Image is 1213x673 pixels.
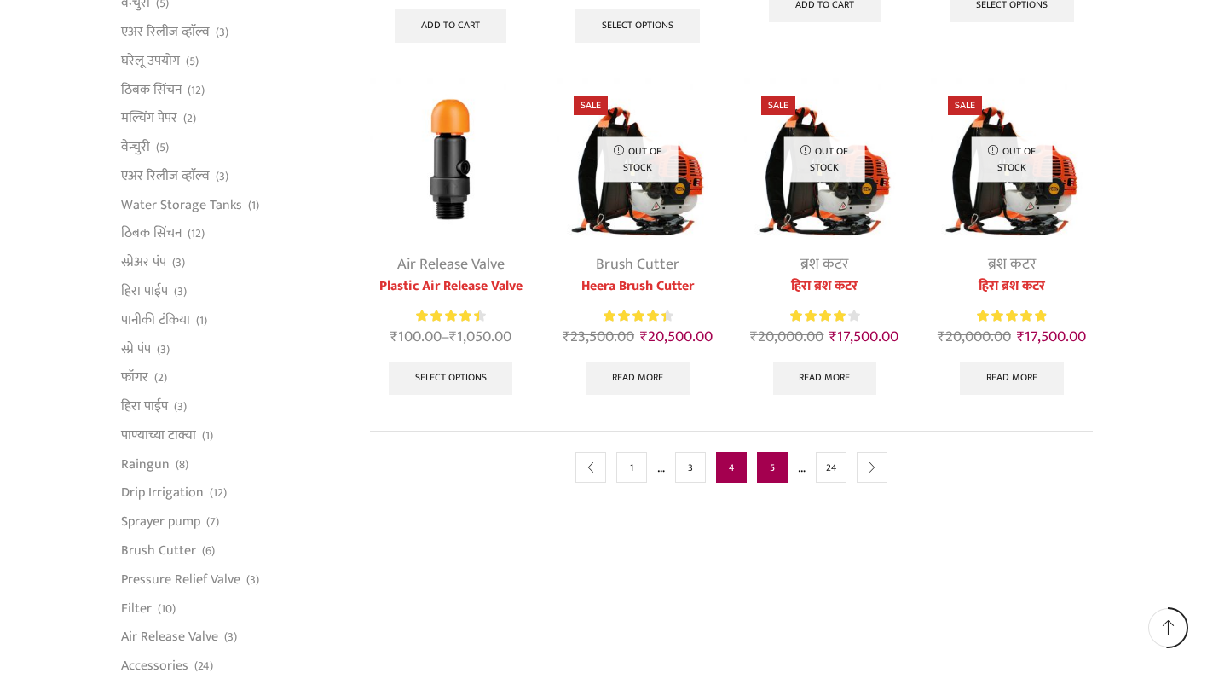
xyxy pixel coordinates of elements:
[416,307,485,325] div: Rated 4.57 out of 5
[657,456,665,479] span: …
[829,324,837,350] span: ₹
[121,161,210,190] a: एअर रिलीज व्हाॅल्व
[829,324,898,350] bdi: 17,500.00
[121,46,180,75] a: घरेलू उपयोग
[744,276,905,297] a: हिरा ब्रश कटर
[800,252,848,277] a: ब्रश कटर
[121,392,168,421] a: हिरा पाईप
[370,431,1093,503] nav: Product Pagination
[977,307,1046,325] span: Rated out of 5
[154,369,167,386] span: (2)
[449,324,511,350] bdi: 1,050.00
[188,82,205,99] span: (12)
[390,324,398,350] span: ₹
[395,9,506,43] a: Add to cart: “रेनगन स्टॅंड (1.25")”
[640,324,648,350] span: ₹
[960,362,1064,396] a: Read more about “हिरा ब्रश कटर”
[121,450,170,479] a: Raingun
[121,133,150,162] a: वेन्चुरी
[216,168,228,185] span: (3)
[121,276,168,305] a: हिरा पाईप
[121,104,177,133] a: मल्चिंग पेपर
[744,78,905,240] img: Heera Brush Cutter
[206,513,219,531] span: (7)
[575,9,700,43] a: Select options for “हिरा सॅन्ड फिल्टर”
[977,307,1046,325] div: Rated 5.00 out of 5
[931,78,1092,240] img: Heera Brush Cutter
[174,398,187,415] span: (3)
[121,623,218,652] a: Air Release Valve
[224,629,237,646] span: (3)
[156,139,169,156] span: (5)
[586,362,690,396] a: Read more about “Heera Brush Cutter”
[121,594,152,623] a: Filter
[121,305,190,334] a: पानीकी टंकिया
[246,571,259,589] span: (3)
[121,334,151,363] a: स्प्रे पंप
[790,307,859,325] div: Rated 4.00 out of 5
[188,225,205,242] span: (12)
[172,254,185,271] span: (3)
[370,326,531,349] span: –
[616,452,647,483] a: Page 1
[121,421,196,450] a: पाण्याच्या टाक्या
[183,110,196,127] span: (2)
[157,341,170,358] span: (3)
[449,324,457,350] span: ₹
[196,312,207,329] span: (1)
[557,276,718,297] a: Heera Brush Cutter
[938,324,945,350] span: ₹
[121,17,210,46] a: एअर रिलीज व्हाॅल्व
[121,363,148,392] a: फॉगर
[202,542,215,560] span: (6)
[596,252,679,277] a: Brush Cutter
[174,283,187,300] span: (3)
[784,136,865,182] p: Out of stock
[121,248,166,277] a: स्प्रेअर पंप
[121,479,204,508] a: Drip Irrigation
[121,190,242,219] a: Water Storage Tanks
[773,362,877,396] a: Read more about “हिरा ब्रश कटर”
[563,324,634,350] bdi: 23,500.00
[675,452,706,483] a: Page 3
[121,508,200,537] a: Sprayer pump
[1017,324,1025,350] span: ₹
[390,324,442,350] bdi: 100.00
[210,484,227,502] span: (12)
[416,307,479,325] span: Rated out of 5
[640,324,713,350] bdi: 20,500.00
[202,427,213,444] span: (1)
[1017,324,1086,350] bdi: 17,500.00
[186,53,199,70] span: (5)
[604,307,667,325] span: Rated out of 5
[397,252,505,277] a: Air Release Valve
[604,307,673,325] div: Rated 4.55 out of 5
[370,276,531,297] a: Plastic Air Release Valve
[988,252,1036,277] a: ब्रश कटर
[816,452,846,483] a: Page 24
[121,219,182,248] a: ठिबक सिंचन
[798,456,806,479] span: …
[598,136,679,182] p: Out of stock
[370,78,531,240] img: Plastic Air Release Valve
[574,96,608,115] span: Sale
[757,452,788,483] a: Page 5
[557,78,718,240] img: Heera Brush Cutter
[716,452,747,483] span: Page 4
[121,565,240,594] a: Pressure Relief Valve
[750,324,823,350] bdi: 20,000.00
[216,24,228,41] span: (3)
[563,324,570,350] span: ₹
[121,537,196,566] a: Brush Cutter
[248,197,259,214] span: (1)
[948,96,982,115] span: Sale
[389,362,513,396] a: Select options for “Plastic Air Release Valve”
[790,307,846,325] span: Rated out of 5
[176,456,188,473] span: (8)
[931,276,1092,297] a: हिरा ब्रश कटर
[750,324,758,350] span: ₹
[158,600,176,618] span: (10)
[971,136,1052,182] p: Out of stock
[121,75,182,104] a: ठिबक सिंचन
[761,96,795,115] span: Sale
